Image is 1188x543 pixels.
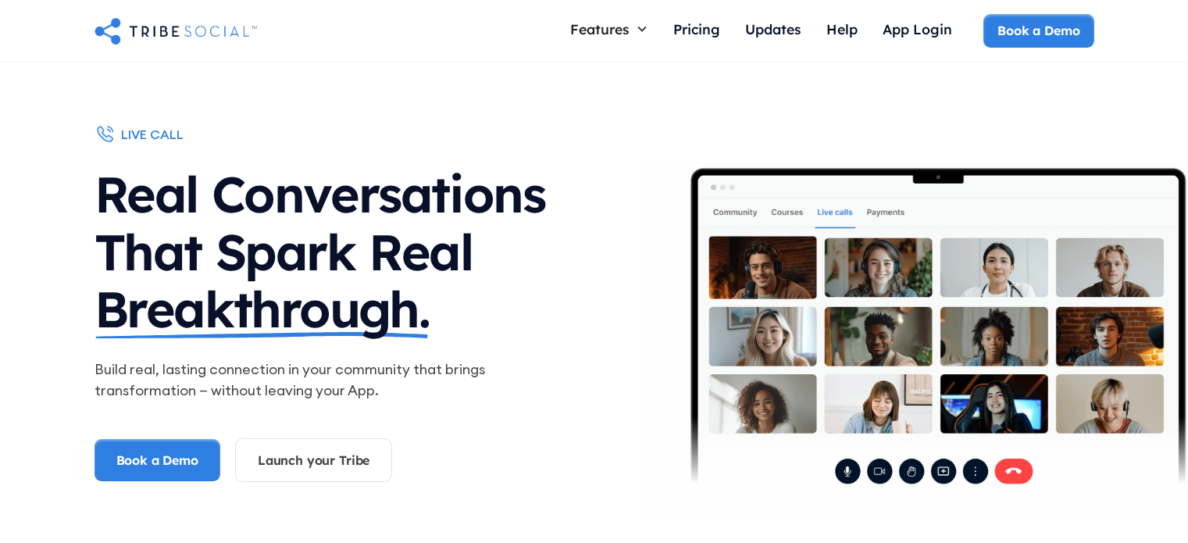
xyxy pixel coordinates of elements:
[826,20,858,38] div: Help
[95,439,220,481] a: Book a Demo
[745,20,801,38] div: Updates
[883,20,952,38] div: App Login
[95,15,257,46] a: home
[733,14,814,48] a: Updates
[983,14,1093,47] a: Book a Demo
[558,14,661,44] div: Features
[814,14,870,48] a: Help
[121,126,184,143] div: live call
[95,280,430,338] span: Breakthrough.
[95,150,644,346] h1: Real Conversations That Spark Real
[673,20,720,38] div: Pricing
[661,14,733,48] a: Pricing
[870,14,965,48] a: App Login
[235,438,392,482] a: Launch your Tribe
[570,20,630,38] div: Features
[95,359,494,401] p: Build real, lasting connection in your community that brings transformation — without leaving you...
